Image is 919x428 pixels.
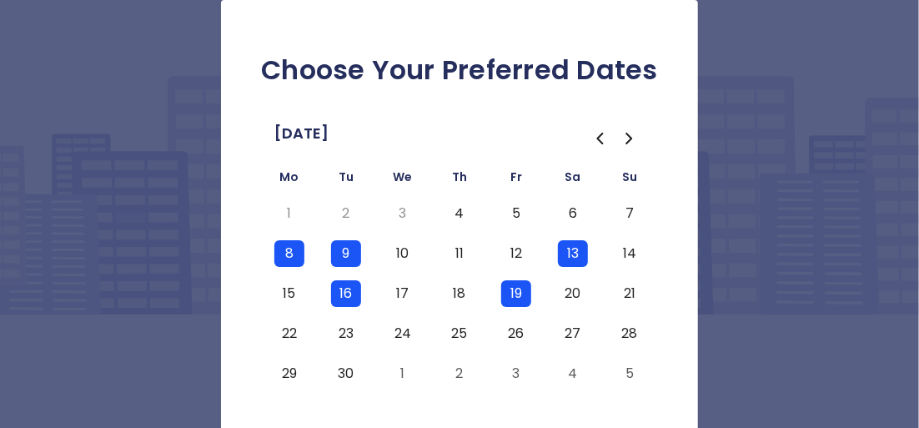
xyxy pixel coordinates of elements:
button: Wednesday, October 1st, 2025 [388,360,418,387]
th: Friday [488,167,545,194]
button: Friday, October 3rd, 2025 [501,360,531,387]
th: Monday [261,167,318,194]
th: Sunday [601,167,658,194]
table: September 2025 [261,167,658,394]
button: Sunday, September 28th, 2025 [615,320,645,347]
button: Saturday, September 6th, 2025 [558,200,588,227]
button: Sunday, September 7th, 2025 [615,200,645,227]
button: Saturday, September 20th, 2025 [558,280,588,307]
th: Saturday [545,167,601,194]
button: Tuesday, September 23rd, 2025 [331,320,361,347]
button: Wednesday, September 10th, 2025 [388,240,418,267]
button: Saturday, September 13th, 2025, selected [558,240,588,267]
button: Saturday, October 4th, 2025 [558,360,588,387]
button: Go to the Next Month [615,123,645,154]
button: Friday, September 19th, 2025, selected [501,280,531,307]
button: Go to the Previous Month [585,123,615,154]
button: Sunday, September 14th, 2025 [615,240,645,267]
h2: Choose Your Preferred Dates [248,53,671,87]
button: Friday, September 26th, 2025 [501,320,531,347]
button: Monday, September 22nd, 2025 [274,320,304,347]
button: Monday, September 29th, 2025 [274,360,304,387]
button: Tuesday, September 30th, 2025 [331,360,361,387]
button: Monday, September 15th, 2025 [274,280,304,307]
th: Wednesday [374,167,431,194]
th: Tuesday [318,167,374,194]
button: Tuesday, September 16th, 2025, selected [331,280,361,307]
button: Monday, September 8th, 2025, selected [274,240,304,267]
button: Thursday, September 4th, 2025 [444,200,475,227]
button: Wednesday, September 3rd, 2025 [388,200,418,227]
button: Friday, September 12th, 2025 [501,240,531,267]
button: Thursday, September 18th, 2025 [444,280,475,307]
button: Thursday, September 11th, 2025 [444,240,475,267]
button: Wednesday, September 17th, 2025 [388,280,418,307]
button: Thursday, October 2nd, 2025 [444,360,475,387]
button: Tuesday, September 2nd, 2025 [331,200,361,227]
button: Friday, September 5th, 2025 [501,200,531,227]
button: Thursday, September 25th, 2025 [444,320,475,347]
button: Sunday, September 21st, 2025 [615,280,645,307]
button: Tuesday, September 9th, 2025, selected [331,240,361,267]
button: Wednesday, September 24th, 2025 [388,320,418,347]
span: [DATE] [274,120,329,147]
th: Thursday [431,167,488,194]
button: Monday, September 1st, 2025 [274,200,304,227]
button: Sunday, October 5th, 2025 [615,360,645,387]
button: Saturday, September 27th, 2025 [558,320,588,347]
